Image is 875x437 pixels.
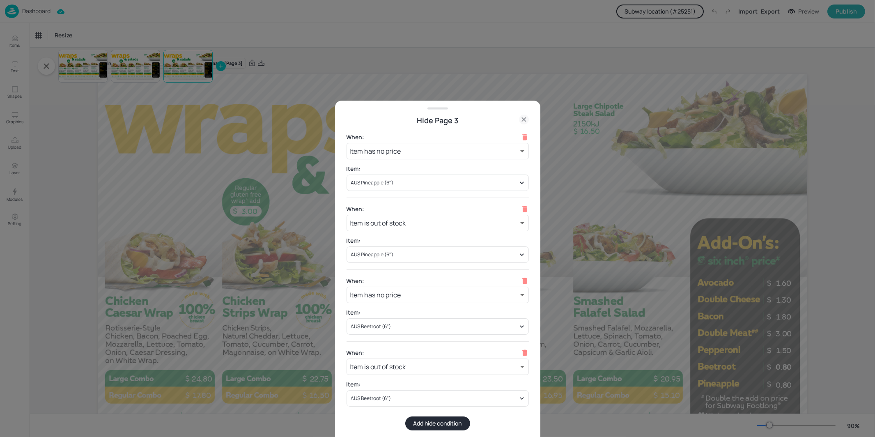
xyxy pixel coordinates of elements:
div: Item: [347,236,529,245]
div: Item has no price [347,143,529,159]
svg: Delete condition [521,277,529,285]
div: AUS Beetroot (6") [349,323,391,330]
div: When: [347,205,529,213]
div: When: [347,276,529,285]
div: Item is out of stock [347,215,529,231]
div: AUS Pineapple (6") [349,251,394,258]
svg: Delete condition [521,205,529,213]
svg: Delete condition [521,133,529,141]
div: Item: [347,380,529,389]
div: Hide Page 3 [347,115,529,126]
div: Item: [347,308,529,317]
div: Item: [347,164,529,173]
div: Item is out of stock [347,359,529,375]
div: AUS Beetroot (6") [349,395,391,402]
div: AUS Pineapple (6") [349,179,394,186]
div: When: [347,348,529,357]
button: Add hide condition [405,416,470,430]
div: When: [347,133,529,141]
svg: Delete condition [521,349,529,357]
div: Item has no price [347,287,529,303]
